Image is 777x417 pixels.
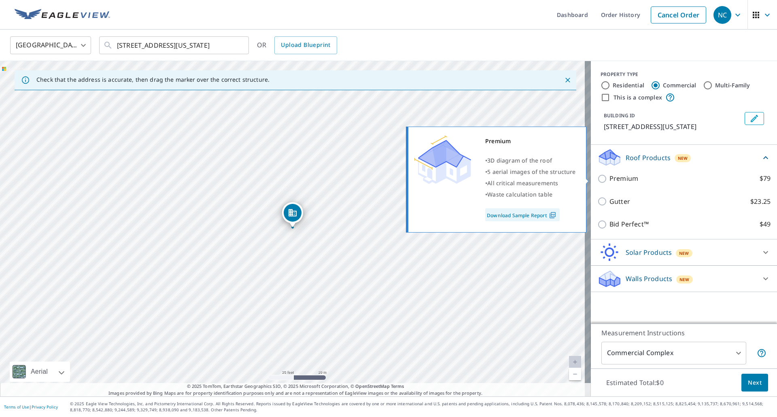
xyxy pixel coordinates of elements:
[10,34,91,57] div: [GEOGRAPHIC_DATA]
[757,348,766,358] span: Each building may require a separate measurement report; if so, your account will be billed per r...
[15,9,110,21] img: EV Logo
[713,6,731,24] div: NC
[679,250,689,256] span: New
[485,155,576,166] div: •
[600,374,670,392] p: Estimated Total: $0
[601,328,766,338] p: Measurement Instructions
[613,81,644,89] label: Residential
[651,6,706,23] a: Cancel Order
[748,378,762,388] span: Next
[485,166,576,178] div: •
[750,197,771,207] p: $23.25
[678,155,688,161] span: New
[597,269,771,288] div: Walls ProductsNew
[487,157,552,164] span: 3D diagram of the roof
[274,36,337,54] a: Upload Blueprint
[487,191,552,198] span: Waste calculation table
[715,81,750,89] label: Multi-Family
[485,208,560,221] a: Download Sample Report
[569,368,581,380] a: Current Level 20, Zoom Out
[614,93,662,102] label: This is a complex
[282,202,303,227] div: Dropped pin, building 1, Commercial property, 632 Missouri St San Diego, CA 92109
[563,75,573,85] button: Close
[626,274,672,284] p: Walls Products
[609,197,630,207] p: Gutter
[601,71,767,78] div: PROPERTY TYPE
[745,112,764,125] button: Edit building 1
[414,135,471,184] img: Premium
[626,153,671,163] p: Roof Products
[257,36,337,54] div: OR
[28,362,50,382] div: Aerial
[604,112,635,119] p: BUILDING ID
[10,362,70,382] div: Aerial
[663,81,696,89] label: Commercial
[4,404,29,410] a: Terms of Use
[485,178,576,189] div: •
[117,34,232,57] input: Search by address or latitude-longitude
[609,219,649,229] p: Bid Perfect™
[36,76,270,83] p: Check that the address is accurate, then drag the marker over the correct structure.
[487,179,558,187] span: All critical measurements
[485,135,576,147] div: Premium
[485,189,576,200] div: •
[679,276,690,283] span: New
[597,148,771,167] div: Roof ProductsNew
[760,174,771,184] p: $79
[70,401,773,413] p: © 2025 Eagle View Technologies, Inc. and Pictometry International Corp. All Rights Reserved. Repo...
[355,383,389,389] a: OpenStreetMap
[569,356,581,368] a: Current Level 20, Zoom In Disabled
[487,168,575,176] span: 5 aerial images of the structure
[609,174,638,184] p: Premium
[597,243,771,262] div: Solar ProductsNew
[4,404,58,409] p: |
[281,40,330,50] span: Upload Blueprint
[391,383,404,389] a: Terms
[547,212,558,219] img: Pdf Icon
[760,219,771,229] p: $49
[32,404,58,410] a: Privacy Policy
[604,122,741,131] p: [STREET_ADDRESS][US_STATE]
[741,374,768,392] button: Next
[601,342,746,364] div: Commercial Complex
[187,383,404,390] span: © 2025 TomTom, Earthstar Geographics SIO, © 2025 Microsoft Corporation, ©
[626,248,672,257] p: Solar Products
